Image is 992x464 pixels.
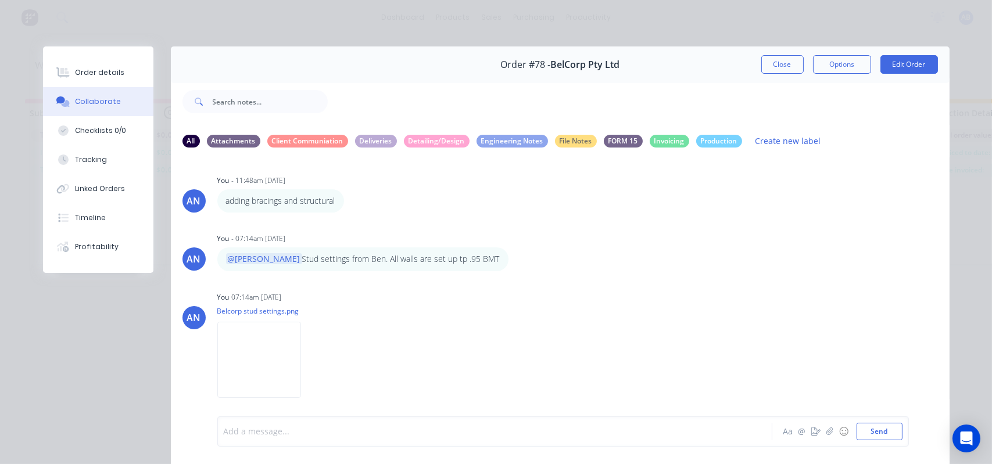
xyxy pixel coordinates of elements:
[226,195,335,207] p: adding bracings and structural
[267,135,348,148] div: Client Communiation
[75,154,107,165] div: Tracking
[604,135,643,148] div: FORM 15
[477,135,548,148] div: Engineering Notes
[75,67,124,78] div: Order details
[404,135,470,148] div: Detailing/Design
[550,59,619,70] span: BelCorp Pty Ltd
[226,253,302,264] span: @[PERSON_NAME]
[226,253,500,265] p: Stud settings from Ben. All walls are set up tp .95 BMT
[43,232,153,261] button: Profitability
[837,425,851,438] button: ☺
[43,174,153,203] button: Linked Orders
[217,175,230,186] div: You
[43,116,153,145] button: Checklists 0/0
[795,425,809,438] button: @
[213,90,328,113] input: Search notes...
[217,233,230,244] div: You
[880,55,938,74] button: Edit Order
[182,135,200,148] div: All
[500,59,550,70] span: Order #78 -
[781,425,795,438] button: Aa
[43,203,153,232] button: Timeline
[650,135,689,148] div: Invoicing
[761,55,804,74] button: Close
[187,252,201,266] div: AN
[75,184,125,194] div: Linked Orders
[75,242,119,252] div: Profitability
[207,135,260,148] div: Attachments
[813,55,871,74] button: Options
[43,145,153,174] button: Tracking
[749,133,827,149] button: Create new label
[187,311,201,325] div: AN
[75,213,106,223] div: Timeline
[217,306,313,316] p: Belcorp stud settings.png
[232,233,286,244] div: - 07:14am [DATE]
[217,292,230,303] div: You
[75,96,121,107] div: Collaborate
[232,292,282,303] div: 07:14am [DATE]
[43,58,153,87] button: Order details
[187,194,201,208] div: AN
[75,125,126,136] div: Checklists 0/0
[555,135,597,148] div: File Notes
[355,135,397,148] div: Deliveries
[43,87,153,116] button: Collaborate
[952,425,980,452] div: Open Intercom Messenger
[696,135,742,148] div: Production
[232,175,286,186] div: - 11:48am [DATE]
[857,423,903,440] button: Send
